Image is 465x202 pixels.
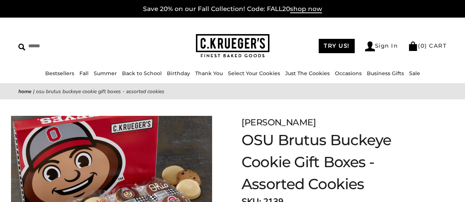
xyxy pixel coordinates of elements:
[365,41,398,51] a: Sign In
[421,42,425,49] span: 0
[242,129,428,195] h1: OSU Brutus Buckeye Cookie Gift Boxes - Assorted Cookies
[242,116,428,129] div: [PERSON_NAME]
[167,70,190,77] a: Birthday
[319,39,355,53] a: TRY US!
[285,70,330,77] a: Just The Cookies
[122,70,162,77] a: Back to School
[408,41,418,51] img: Bag
[36,88,164,95] span: OSU Brutus Buckeye Cookie Gift Boxes - Assorted Cookies
[335,70,362,77] a: Occasions
[367,70,404,77] a: Business Gifts
[143,5,322,13] a: Save 20% on our Fall Collection! Code: FALL20shop now
[94,70,117,77] a: Summer
[45,70,74,77] a: Bestsellers
[409,70,420,77] a: Sale
[18,44,25,51] img: Search
[365,41,375,51] img: Account
[228,70,280,77] a: Select Your Cookies
[33,88,35,95] span: |
[408,42,447,49] a: (0) CART
[196,34,269,58] img: C.KRUEGER'S
[195,70,223,77] a: Thank You
[79,70,89,77] a: Fall
[18,88,32,95] a: Home
[18,40,117,52] input: Search
[18,87,447,96] nav: breadcrumbs
[290,5,322,13] span: shop now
